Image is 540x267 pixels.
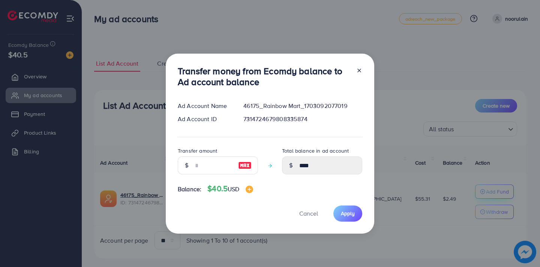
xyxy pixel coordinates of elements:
span: USD [228,185,239,193]
button: Apply [333,205,362,222]
img: image [238,161,252,170]
span: Balance: [178,185,201,193]
h3: Transfer money from Ecomdy balance to Ad account balance [178,66,350,87]
img: image [246,186,253,193]
div: Ad Account Name [172,102,237,110]
div: 46175_Rainbow Mart_1703092077019 [237,102,368,110]
div: 7314724679808335874 [237,115,368,123]
span: Apply [341,210,355,217]
button: Cancel [290,205,327,222]
span: Cancel [299,209,318,217]
div: Ad Account ID [172,115,237,123]
label: Transfer amount [178,147,217,154]
label: Total balance in ad account [282,147,349,154]
h4: $40.5 [207,184,253,193]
